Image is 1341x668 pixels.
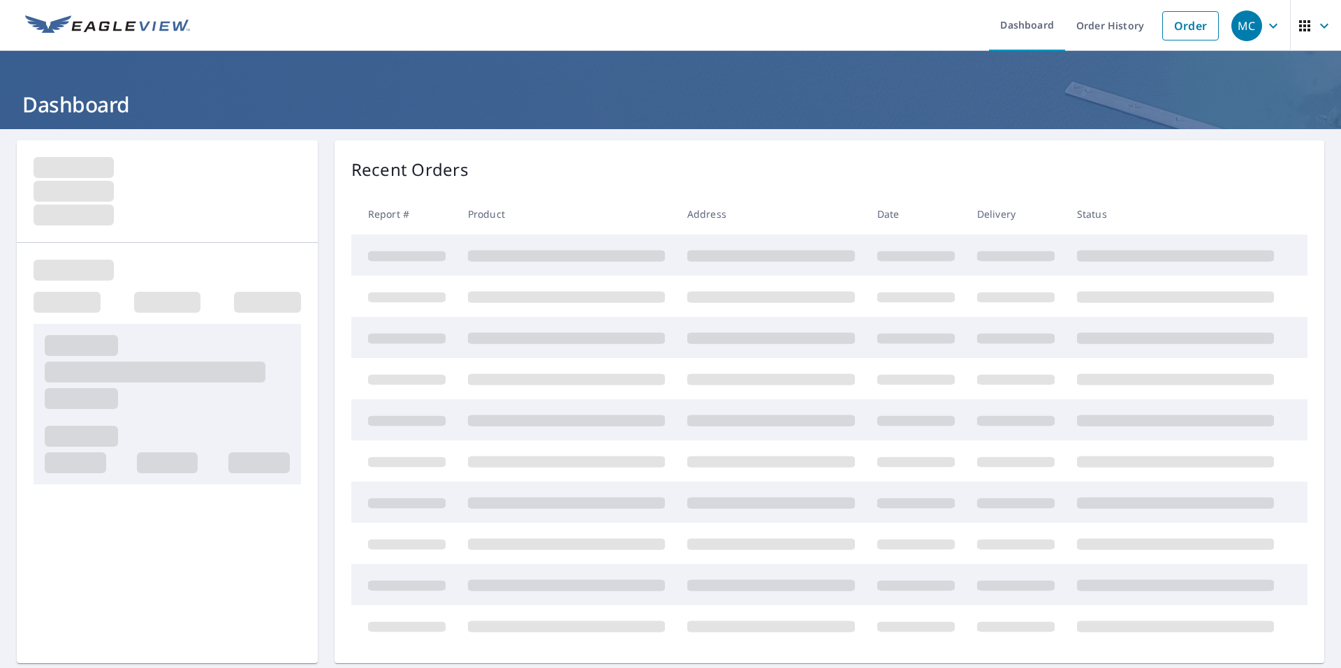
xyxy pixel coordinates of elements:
th: Product [457,193,676,235]
th: Report # [351,193,457,235]
th: Address [676,193,866,235]
th: Date [866,193,966,235]
p: Recent Orders [351,157,469,182]
img: EV Logo [25,15,190,36]
h1: Dashboard [17,90,1324,119]
th: Status [1066,193,1285,235]
div: MC [1231,10,1262,41]
th: Delivery [966,193,1066,235]
a: Order [1162,11,1219,40]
